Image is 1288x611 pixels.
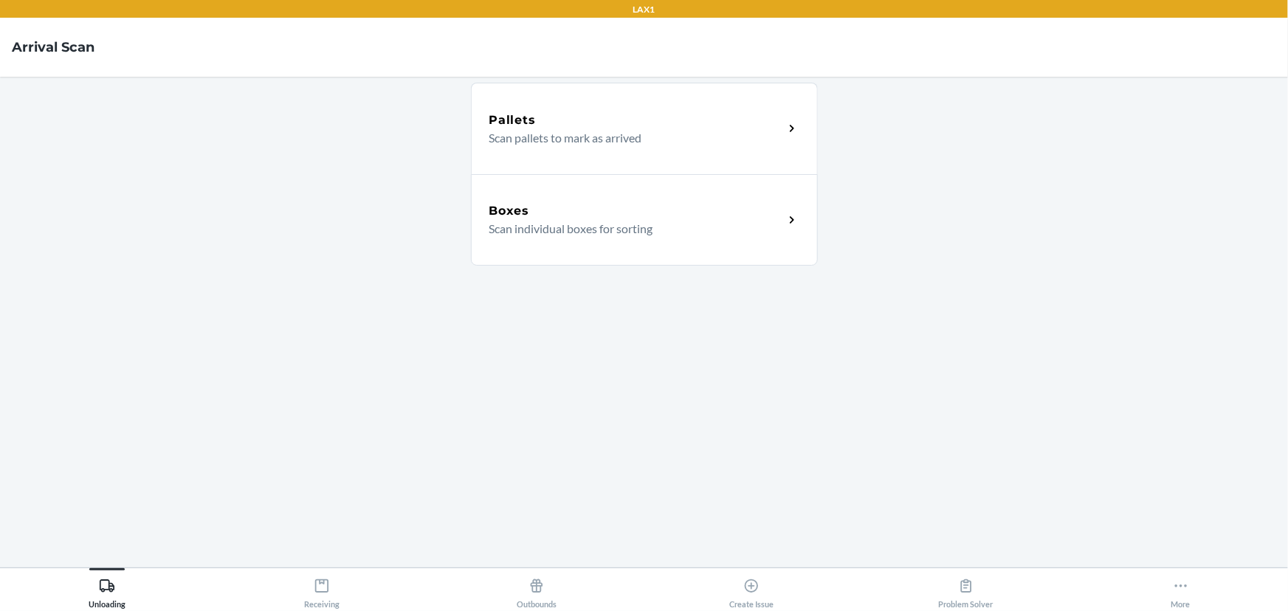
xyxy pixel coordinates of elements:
h5: Pallets [489,111,536,129]
button: Problem Solver [858,568,1073,609]
div: Unloading [89,572,125,609]
button: Create Issue [644,568,859,609]
a: BoxesScan individual boxes for sorting [471,174,818,266]
h4: Arrival Scan [12,38,94,57]
button: Receiving [215,568,430,609]
div: Problem Solver [939,572,993,609]
p: Scan individual boxes for sorting [489,220,772,238]
div: Outbounds [517,572,557,609]
p: LAX1 [633,3,655,16]
div: More [1171,572,1191,609]
h5: Boxes [489,202,530,220]
div: Create Issue [729,572,774,609]
button: Outbounds [430,568,644,609]
button: More [1073,568,1288,609]
p: Scan pallets to mark as arrived [489,129,772,147]
a: PalletsScan pallets to mark as arrived [471,83,818,174]
div: Receiving [304,572,340,609]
